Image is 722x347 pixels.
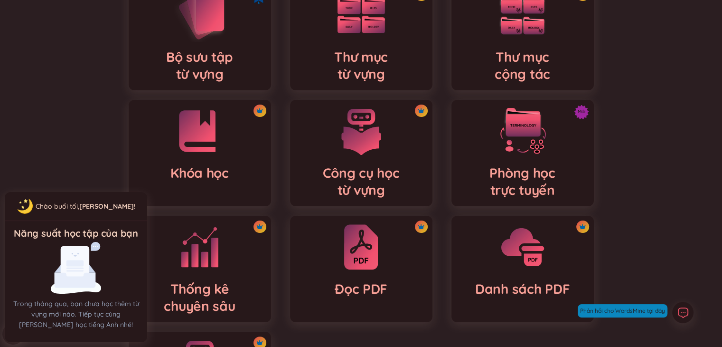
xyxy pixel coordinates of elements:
h4: Thư mục từ vựng [334,48,388,83]
span: Chào buổi tối , [36,202,79,211]
h4: Thư mục cộng tác [495,48,550,83]
h4: Thống kê chuyên sâu [164,280,235,315]
img: crown icon [418,107,424,114]
h4: Phòng học trực tuyến [489,164,555,199]
a: crown iconCông cụ họctừ vựng [281,100,442,206]
a: MớiPhòng họctrực tuyến [442,100,603,206]
a: crown iconKhóa học [119,100,281,206]
div: ! [36,201,135,212]
a: crown iconThống kêchuyên sâu [119,216,281,322]
img: crown icon [256,107,263,114]
a: crown iconĐọc PDF [281,216,442,322]
img: crown icon [579,223,586,230]
span: Mới [578,105,585,119]
h4: Đọc PDF [335,280,387,298]
p: Trong tháng qua, bạn chưa học thêm từ vựng mới nào. Tiếp tục cùng [PERSON_NAME] học tiếng Anh nhé! [12,299,140,330]
h4: Khóa học [170,164,229,182]
h4: Bộ sưu tập từ vựng [166,48,233,83]
a: [PERSON_NAME] [79,202,134,211]
div: Năng suất học tập của bạn [12,227,140,240]
img: crown icon [256,339,263,346]
a: crown iconDanh sách PDF [442,216,603,322]
h4: Danh sách PDF [475,280,570,298]
img: crown icon [256,223,263,230]
img: crown icon [418,223,424,230]
h4: Công cụ học từ vựng [323,164,400,199]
